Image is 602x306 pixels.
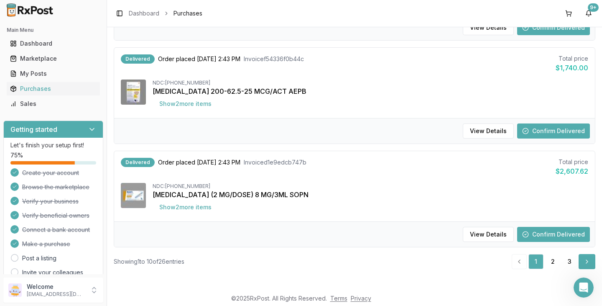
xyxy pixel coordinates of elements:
div: Delivered [121,54,155,64]
div: [MEDICAL_DATA] (2 MG/DOSE) 8 MG/3ML SOPN [153,190,588,200]
span: Invoice d1e9edcb747b [244,158,306,167]
img: RxPost Logo [3,3,57,17]
span: Invoice f54336f0b44c [244,55,304,63]
iframe: Intercom live chat [574,278,594,298]
span: Connect a bank account [22,226,90,234]
img: User avatar [8,283,22,297]
button: Confirm Delivered [517,123,590,139]
div: Total price [556,158,588,166]
div: Dashboard [10,39,97,48]
a: Marketplace [7,51,100,66]
p: [EMAIL_ADDRESS][DOMAIN_NAME] [27,291,85,298]
a: 2 [545,254,560,269]
a: Dashboard [7,36,100,51]
button: Marketplace [3,52,103,65]
a: Privacy [351,295,371,302]
a: Go to next page [579,254,595,269]
span: Create your account [22,169,79,177]
a: Post a listing [22,254,56,262]
button: Show2more items [153,96,218,111]
img: Trelegy Ellipta 200-62.5-25 MCG/ACT AEPB [121,80,146,105]
span: Make a purchase [22,240,70,248]
button: My Posts [3,67,103,80]
div: [MEDICAL_DATA] 200-62.5-25 MCG/ACT AEPB [153,86,588,96]
span: Verify your business [22,197,79,206]
span: 75 % [10,151,23,159]
button: View Details [463,227,514,242]
nav: pagination [512,254,595,269]
button: View Details [463,123,514,139]
h2: Main Menu [7,27,100,33]
a: Sales [7,96,100,111]
a: 3 [562,254,577,269]
a: Dashboard [129,9,159,18]
a: Invite your colleagues [22,268,83,277]
p: Welcome [27,283,85,291]
div: Total price [556,54,588,63]
p: Let's finish your setup first! [10,141,96,149]
a: 1 [528,254,543,269]
button: Show2more items [153,200,218,215]
img: Ozempic (2 MG/DOSE) 8 MG/3ML SOPN [121,183,146,208]
div: NDC: [PHONE_NUMBER] [153,183,588,190]
span: Purchases [173,9,202,18]
div: Sales [10,100,97,108]
div: $1,740.00 [556,63,588,73]
div: NDC: [PHONE_NUMBER] [153,80,588,86]
button: Purchases [3,82,103,95]
a: My Posts [7,66,100,81]
button: Confirm Delivered [517,227,590,242]
button: Dashboard [3,37,103,50]
div: Showing 1 to 10 of 26 entries [114,257,184,266]
a: Purchases [7,81,100,96]
button: Sales [3,97,103,111]
a: Terms [330,295,347,302]
button: View Details [463,20,514,35]
span: Browse the marketplace [22,183,89,191]
div: $2,607.62 [556,166,588,176]
button: Confirm Delivered [517,20,590,35]
span: Order placed [DATE] 2:43 PM [158,55,240,63]
div: 9+ [588,3,599,12]
div: Marketplace [10,54,97,63]
div: My Posts [10,69,97,78]
div: Purchases [10,85,97,93]
span: Order placed [DATE] 2:43 PM [158,158,240,167]
h3: Getting started [10,124,57,134]
div: Delivered [121,158,155,167]
span: Verify beneficial owners [22,211,89,220]
nav: breadcrumb [129,9,202,18]
button: 9+ [582,7,595,20]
